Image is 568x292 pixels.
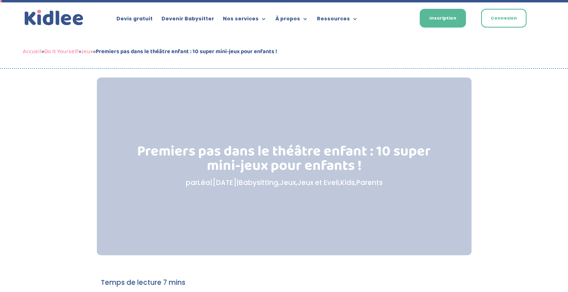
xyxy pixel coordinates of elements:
img: logo_kidlee_bleu [23,8,85,28]
a: Inscription [420,9,466,28]
a: Accueil [23,47,41,56]
a: Kidlee Logo [23,8,85,28]
a: Ressources [317,16,358,25]
a: Connexion [481,9,527,28]
h1: Premiers pas dans le théâtre enfant : 10 super mini-jeux pour enfants ! [137,144,431,177]
span: » » » [23,47,277,56]
a: Jeux [280,178,296,187]
a: Nos services [223,16,267,25]
span: [DATE] [212,178,236,187]
a: Jeux et Eveil [297,178,339,187]
a: Do It Yourself [44,47,79,56]
a: Babysitting [239,178,278,187]
a: Jeux [81,47,93,56]
p: par | | , , , , [137,177,431,189]
a: Devis gratuit [116,16,153,25]
a: À propos [275,16,308,25]
a: Devenir Babysitter [161,16,214,25]
a: Léa [198,178,210,187]
strong: Premiers pas dans le théâtre enfant : 10 super mini-jeux pour enfants ! [96,47,277,56]
img: Français [393,16,401,21]
a: Kids [340,178,355,187]
a: Parents [356,178,383,187]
